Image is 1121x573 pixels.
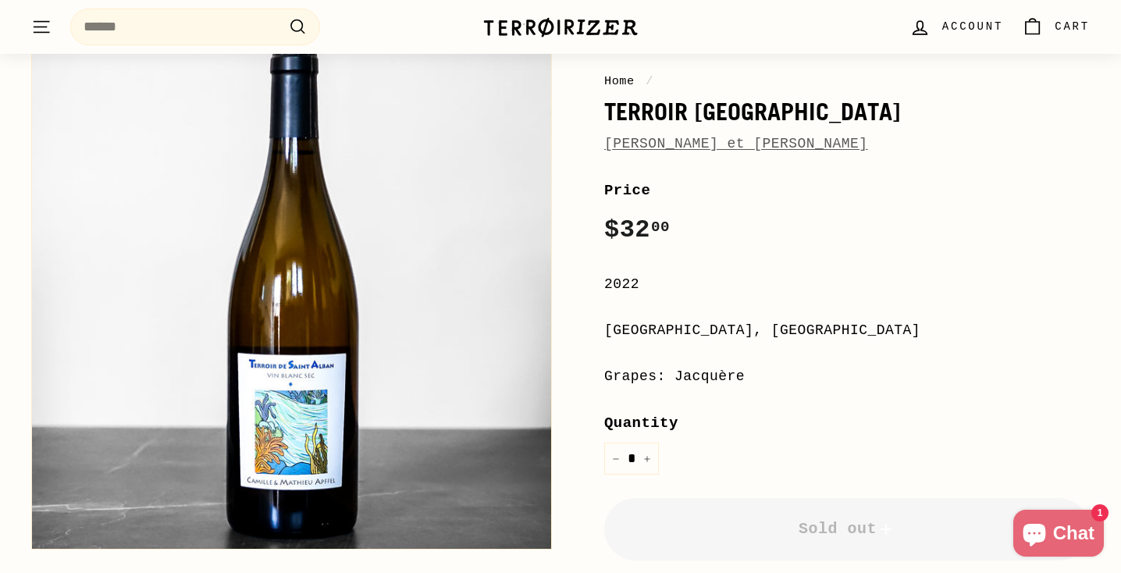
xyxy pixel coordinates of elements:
sup: 00 [651,219,670,236]
button: Increase item quantity by one [635,443,659,475]
a: Home [604,74,635,88]
button: Reduce item quantity by one [604,443,628,475]
span: $32 [604,215,670,244]
a: [PERSON_NAME] et [PERSON_NAME] [604,136,868,151]
nav: breadcrumbs [604,72,1090,91]
span: Cart [1055,18,1090,35]
inbox-online-store-chat: Shopify online store chat [1009,510,1109,561]
label: Quantity [604,411,1090,435]
span: Sold out [799,520,895,538]
span: / [642,74,657,88]
div: Grapes: Jacquère [604,365,1090,388]
div: [GEOGRAPHIC_DATA], [GEOGRAPHIC_DATA] [604,319,1090,342]
a: Account [900,4,1012,50]
input: quantity [604,443,659,475]
label: Price [604,179,1090,202]
img: Terroir Saint-Alban [32,30,551,549]
a: Cart [1012,4,1099,50]
span: Account [942,18,1003,35]
button: Sold out [604,498,1090,561]
h1: Terroir [GEOGRAPHIC_DATA] [604,98,1090,125]
div: 2022 [604,273,1090,296]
